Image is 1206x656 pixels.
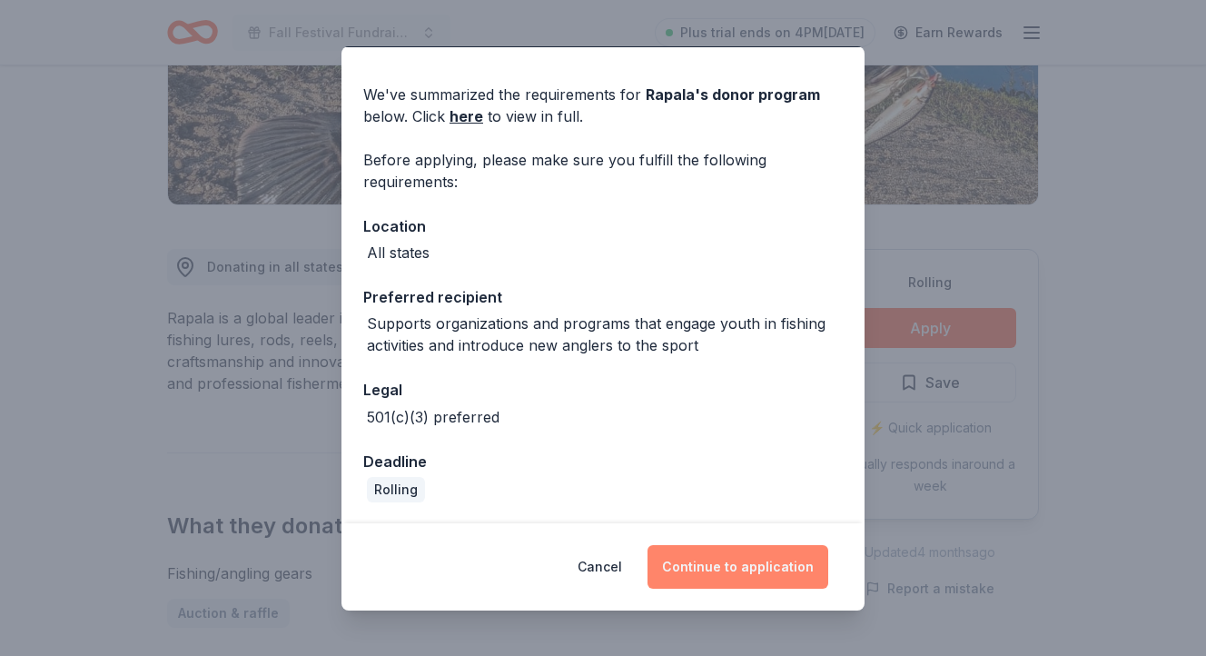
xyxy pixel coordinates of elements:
[578,545,622,589] button: Cancel
[363,84,843,127] div: We've summarized the requirements for below. Click to view in full.
[647,545,828,589] button: Continue to application
[367,406,499,428] div: 501(c)(3) preferred
[363,214,843,238] div: Location
[363,149,843,193] div: Before applying, please make sure you fulfill the following requirements:
[363,285,843,309] div: Preferred recipient
[367,477,425,502] div: Rolling
[646,85,820,104] span: Rapala 's donor program
[450,105,483,127] a: here
[367,242,430,263] div: All states
[363,450,843,473] div: Deadline
[367,313,843,356] div: Supports organizations and programs that engage youth in fishing activities and introduce new ang...
[363,378,843,402] div: Legal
